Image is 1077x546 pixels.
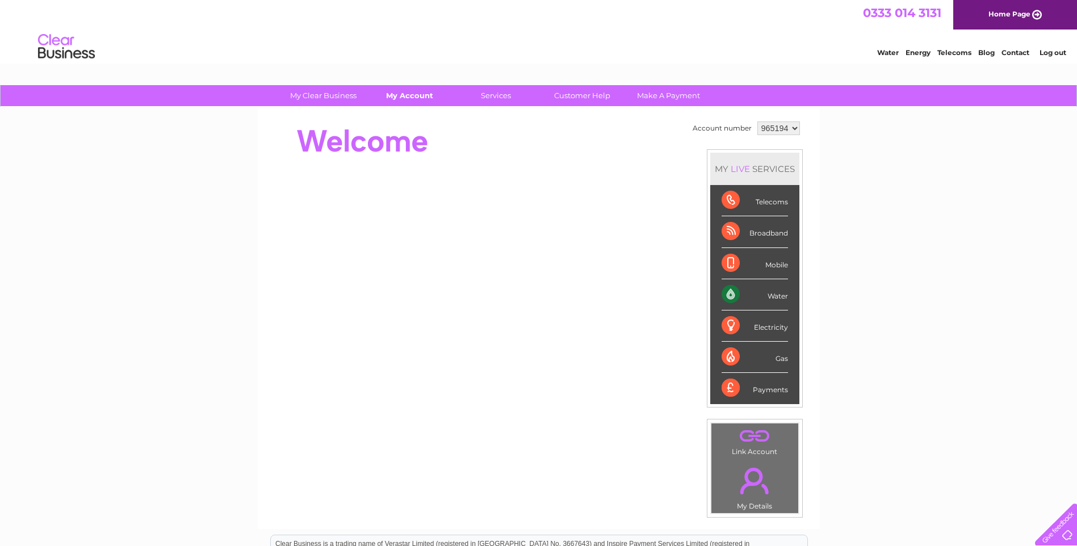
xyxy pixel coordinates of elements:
a: Water [877,48,899,57]
td: Link Account [711,423,799,459]
div: Water [722,279,788,310]
a: . [714,461,795,501]
div: Payments [722,373,788,404]
div: Broadband [722,216,788,247]
a: . [714,426,795,446]
a: Customer Help [535,85,629,106]
a: Energy [906,48,931,57]
a: Make A Payment [622,85,715,106]
div: Gas [722,342,788,373]
a: Contact [1001,48,1029,57]
a: 0333 014 3131 [863,6,941,20]
a: Blog [978,48,995,57]
a: My Clear Business [276,85,370,106]
td: My Details [711,458,799,514]
div: Mobile [722,248,788,279]
td: Account number [690,119,755,138]
a: Services [449,85,543,106]
div: Electricity [722,310,788,342]
div: Clear Business is a trading name of Verastar Limited (registered in [GEOGRAPHIC_DATA] No. 3667643... [271,6,807,55]
a: Telecoms [937,48,971,57]
div: LIVE [728,163,752,174]
img: logo.png [37,30,95,64]
div: Telecoms [722,185,788,216]
div: MY SERVICES [710,153,799,185]
a: Log out [1040,48,1066,57]
a: My Account [363,85,456,106]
